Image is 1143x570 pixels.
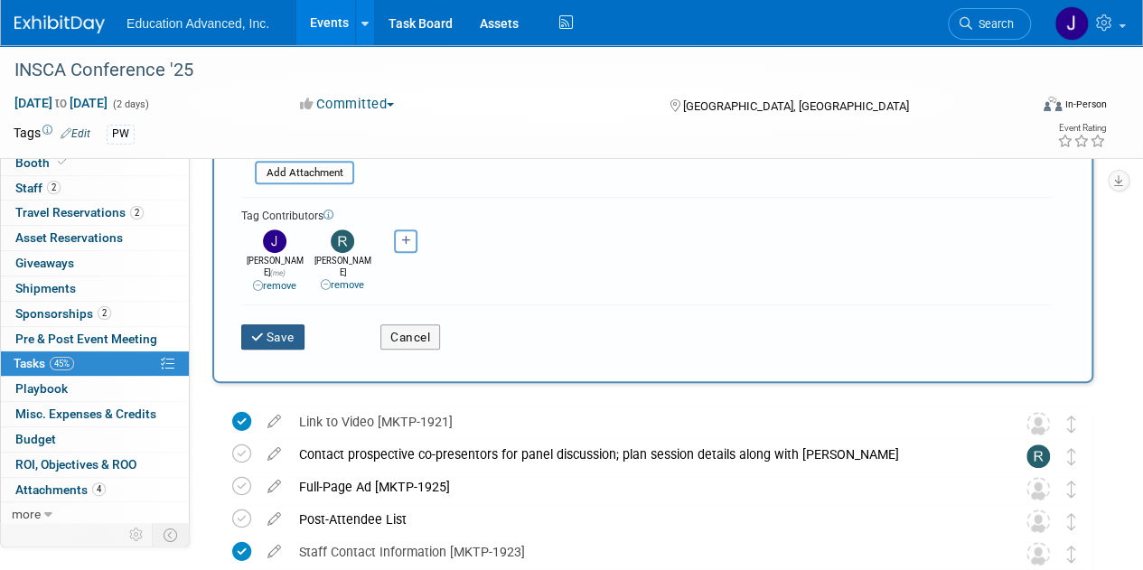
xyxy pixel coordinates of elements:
span: 2 [130,206,144,220]
span: Travel Reservations [15,205,144,220]
span: Attachments [15,482,106,497]
img: Unassigned [1026,542,1050,565]
td: Toggle Event Tabs [153,523,190,547]
span: (me) [270,268,286,277]
a: Pre & Post Event Meeting [1,327,189,351]
span: Budget [15,432,56,446]
div: PW [107,125,135,144]
span: Misc. Expenses & Credits [15,406,156,421]
span: Asset Reservations [15,230,123,245]
div: Event Rating [1057,124,1106,133]
span: 2 [98,306,111,320]
a: Shipments [1,276,189,301]
a: Edit [61,127,90,140]
img: ExhibitDay [14,15,105,33]
div: Contact prospective co-presentors for panel discussion; plan session details along with [PERSON_N... [290,439,990,470]
img: Unassigned [1026,477,1050,500]
a: Attachments4 [1,478,189,502]
span: Booth [15,155,70,170]
a: Playbook [1,377,189,401]
img: Format-Inperson.png [1044,97,1062,111]
div: INSCA Conference '25 [8,54,1014,87]
img: Robbie Grimes [331,229,354,253]
span: Sponsorships [15,306,111,321]
a: remove [253,280,296,292]
div: Staff Contact Information [MKTP-1923] [290,537,990,567]
i: Move task [1067,513,1076,530]
span: Giveaways [15,256,74,270]
button: Cancel [380,324,440,350]
a: edit [258,446,290,463]
span: Education Advanced, Inc. [126,16,269,31]
a: edit [258,511,290,528]
div: Full-Page Ad [MKTP-1925] [290,472,990,502]
a: Search [948,8,1031,40]
a: Staff2 [1,176,189,201]
span: [DATE] [DATE] [14,95,108,111]
div: In-Person [1064,98,1107,111]
span: [GEOGRAPHIC_DATA], [GEOGRAPHIC_DATA] [682,99,908,113]
img: Unassigned [1026,509,1050,533]
span: more [12,507,41,521]
a: Budget [1,427,189,452]
span: Staff [15,181,61,195]
div: Event Format [947,94,1107,121]
a: Travel Reservations2 [1,201,189,225]
div: [PERSON_NAME] [314,253,372,293]
span: (2 days) [111,98,149,110]
img: Unassigned [1026,412,1050,435]
a: remove [321,279,364,291]
span: 2 [47,181,61,194]
i: Move task [1067,448,1076,465]
button: Committed [294,95,401,114]
a: edit [258,544,290,560]
span: Playbook [15,381,68,396]
span: 4 [92,482,106,496]
a: Asset Reservations [1,226,189,250]
span: to [52,96,70,110]
span: Shipments [15,281,76,295]
div: Tag Contributors [241,205,1051,224]
div: Link to Video [MKTP-1921] [290,406,990,437]
body: Rich Text Area. Press ALT-0 for help. [10,7,797,43]
span: 45% [50,357,74,370]
img: Jennifer Knipp [1054,6,1089,41]
span: Tasks [14,356,74,370]
span: Pre & Post Event Meeting [15,332,157,346]
div: Post-Attendee List [290,504,990,535]
i: Booth reservation complete [58,157,67,167]
a: edit [258,414,290,430]
span: Search [972,17,1014,31]
img: Robbie Grimes [1026,444,1050,468]
button: Save [241,324,304,350]
img: Jennifer Knipp [263,229,286,253]
span: ROI, Objectives & ROO [15,457,136,472]
a: edit [258,479,290,495]
p: Once co-presentors are verified, plan session with talking points, applicable slides, etc. Gather... [11,7,796,43]
a: Booth [1,151,189,175]
a: Giveaways [1,251,189,276]
div: [PERSON_NAME] [246,253,304,294]
a: more [1,502,189,527]
a: ROI, Objectives & ROO [1,453,189,477]
td: Personalize Event Tab Strip [121,523,153,547]
i: Move task [1067,546,1076,563]
td: Tags [14,124,90,145]
a: Misc. Expenses & Credits [1,402,189,426]
a: Tasks45% [1,351,189,376]
i: Move task [1067,481,1076,498]
a: Sponsorships2 [1,302,189,326]
i: Move task [1067,416,1076,433]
